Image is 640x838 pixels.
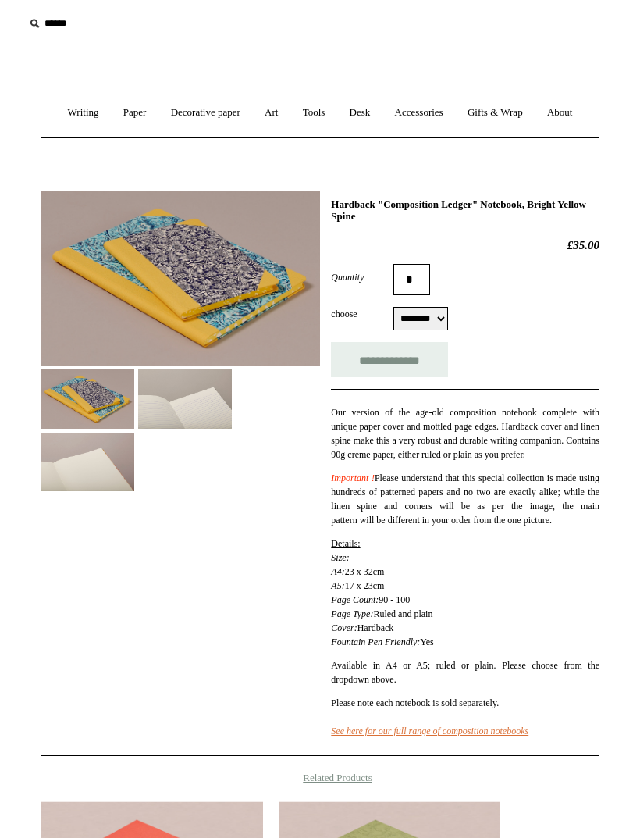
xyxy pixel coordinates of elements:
span: Ruled and plain [373,608,432,619]
h2: £35.00 [331,238,599,252]
label: choose [331,307,393,321]
span: Yes [420,637,433,647]
a: See here for our full range of composition notebooks [331,726,528,736]
label: Quantity [331,270,393,284]
em: A4: [331,566,344,577]
p: Please understand that this special collection is made using hundreds of patterned papers and no ... [331,471,599,527]
a: Gifts & Wrap [457,92,534,134]
em: Fountain Pen Friendly: [331,637,420,647]
img: Hardback "Composition Ledger" Notebook, Bright Yellow Spine [41,369,134,428]
img: Hardback "Composition Ledger" Notebook, Bright Yellow Spine [41,433,134,491]
p: Please note each notebook is sold separately. [331,696,599,738]
em: Cover: [331,622,357,633]
p: Our version of the age-old composition notebook complete with unique paper cover and mottled page... [331,405,599,462]
img: Hardback "Composition Ledger" Notebook, Bright Yellow Spine [41,191,320,366]
span: Hardback [357,622,394,633]
a: Decorative paper [160,92,251,134]
img: Hardback "Composition Ledger" Notebook, Bright Yellow Spine [138,369,232,428]
span: Details: [331,538,360,549]
span: 17 x 23cm [345,580,385,591]
a: Paper [112,92,158,134]
span: 23 x 32cm [345,566,385,577]
em: Page Count: [331,594,379,605]
span: 90 - 100 [379,594,410,605]
a: Writing [57,92,110,134]
a: Tools [292,92,336,134]
a: Desk [339,92,382,134]
p: Available in A4 or A5; ruled or plain. Please choose from the dropdown above. [331,658,599,686]
a: Accessories [384,92,454,134]
a: About [536,92,584,134]
em: Size: [331,552,349,563]
h1: Hardback "Composition Ledger" Notebook, Bright Yellow Spine [331,198,599,223]
i: A5: [331,580,344,591]
i: Important ! [331,472,375,483]
a: Art [254,92,289,134]
em: Page Type: [331,608,373,619]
